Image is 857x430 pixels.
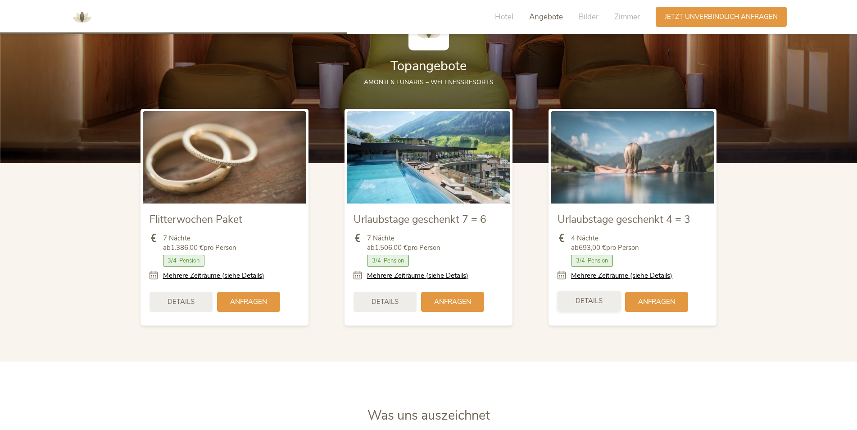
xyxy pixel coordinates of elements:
[143,111,306,203] img: Flitterwochen Paket
[367,255,409,267] span: 3/4-Pension
[558,213,690,226] span: Urlaubstage geschenkt 4 = 3
[171,243,204,252] b: 1.386,00 €
[68,14,95,20] a: AMONTI & LUNARIS Wellnessresort
[529,12,563,22] span: Angebote
[163,234,236,253] span: 7 Nächte ab pro Person
[367,234,440,253] span: 7 Nächte ab pro Person
[347,111,510,203] img: Urlaubstage geschenkt 7 = 6
[571,271,672,281] a: Mehrere Zeiträume (siehe Details)
[551,111,714,203] img: Urlaubstage geschenkt 4 = 3
[163,255,205,267] span: 3/4-Pension
[354,213,486,226] span: Urlaubstage geschenkt 7 = 6
[495,12,513,22] span: Hotel
[579,12,599,22] span: Bilder
[390,57,467,75] span: Topangebote
[665,12,778,22] span: Jetzt unverbindlich anfragen
[571,255,613,267] span: 3/4-Pension
[168,297,195,307] span: Details
[230,297,267,307] span: Anfragen
[571,234,639,253] span: 4 Nächte ab pro Person
[367,407,490,424] span: Was uns auszeichnet
[150,213,242,226] span: Flitterwochen Paket
[68,4,95,31] img: AMONTI & LUNARIS Wellnessresort
[372,297,399,307] span: Details
[375,243,408,252] b: 1.506,00 €
[367,271,468,281] a: Mehrere Zeiträume (siehe Details)
[579,243,606,252] b: 693,00 €
[638,297,675,307] span: Anfragen
[163,271,264,281] a: Mehrere Zeiträume (siehe Details)
[614,12,640,22] span: Zimmer
[434,297,471,307] span: Anfragen
[364,78,494,86] span: AMONTI & LUNARIS – Wellnessresorts
[576,296,603,306] span: Details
